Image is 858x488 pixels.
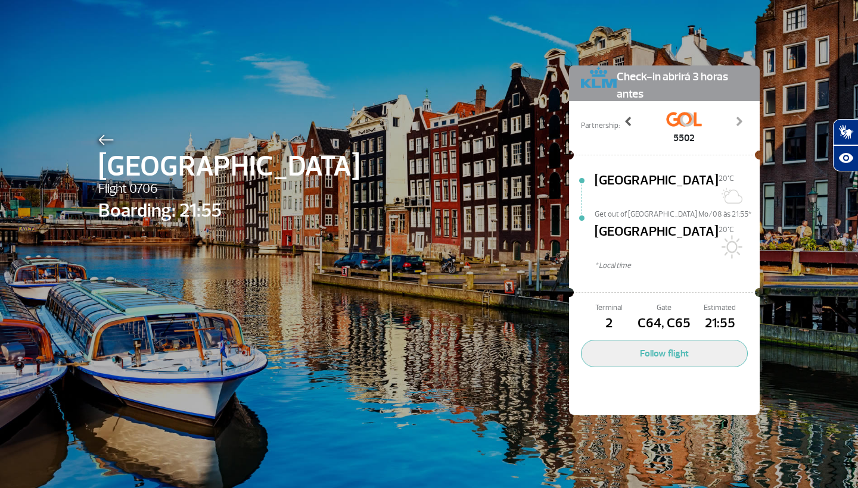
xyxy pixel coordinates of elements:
span: Get out of [GEOGRAPHIC_DATA] Mo/08 às 21:55* [595,209,760,217]
span: 20°C [719,225,734,234]
button: Abrir tradutor de língua de sinais. [833,119,858,145]
span: [GEOGRAPHIC_DATA] [595,171,719,209]
span: Boarding: 21:55 [98,196,360,225]
span: [GEOGRAPHIC_DATA] [595,222,719,260]
span: Check-in abrirá 3 horas antes [617,65,748,103]
span: * Local time [595,260,760,271]
img: Sol [719,235,742,259]
span: Gate [636,302,692,314]
span: Estimated [692,302,748,314]
div: Plugin de acessibilidade da Hand Talk. [833,119,858,171]
button: Follow flight [581,340,748,367]
span: C64, C65 [636,314,692,334]
span: 2 [581,314,636,334]
span: 5502 [666,131,702,145]
img: Sol com algumas nuvens [719,184,742,208]
span: Partnership: [581,120,620,132]
span: 21:55 [692,314,748,334]
button: Abrir recursos assistivos. [833,145,858,171]
span: Terminal [581,302,636,314]
span: 20°C [719,174,734,183]
span: Flight 0706 [98,179,360,199]
span: [GEOGRAPHIC_DATA] [98,145,360,188]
